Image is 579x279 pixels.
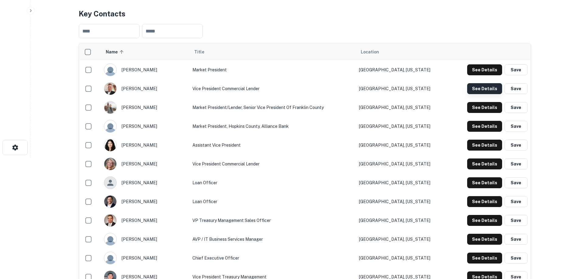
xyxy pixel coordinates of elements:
[104,233,116,245] img: 9c8pery4andzj6ohjkjp54ma2
[505,83,528,94] button: Save
[189,98,356,117] td: Market President/Lender, Senior Vice President of Franklin County
[467,64,502,75] button: See Details
[356,155,450,173] td: [GEOGRAPHIC_DATA], [US_STATE]
[467,102,502,113] button: See Details
[467,196,502,207] button: See Details
[356,211,450,230] td: [GEOGRAPHIC_DATA], [US_STATE]
[467,121,502,132] button: See Details
[104,83,116,95] img: 1517889284859
[505,234,528,245] button: Save
[189,79,356,98] td: Vice President Commercial Lender
[189,117,356,136] td: Market President, Hopkins County, Alliance Bank
[101,43,189,60] th: Name
[104,176,186,189] div: [PERSON_NAME]
[467,158,502,169] button: See Details
[104,64,116,76] img: 9c8pery4andzj6ohjkjp54ma2
[356,173,450,192] td: [GEOGRAPHIC_DATA], [US_STATE]
[189,192,356,211] td: Loan Officer
[104,63,186,76] div: [PERSON_NAME]
[104,120,116,132] img: 9c8pery4andzj6ohjkjp54ma2
[356,98,450,117] td: [GEOGRAPHIC_DATA], [US_STATE]
[104,101,186,114] div: [PERSON_NAME]
[189,230,356,249] td: AVP / IT Business Services Manager
[104,233,186,246] div: [PERSON_NAME]
[104,158,116,170] img: 1724715714178
[104,252,186,264] div: [PERSON_NAME]
[505,121,528,132] button: Save
[505,64,528,75] button: Save
[467,177,502,188] button: See Details
[104,214,186,227] div: [PERSON_NAME]
[549,230,579,260] iframe: Chat Widget
[356,136,450,155] td: [GEOGRAPHIC_DATA], [US_STATE]
[356,117,450,136] td: [GEOGRAPHIC_DATA], [US_STATE]
[104,158,186,170] div: [PERSON_NAME]
[505,253,528,264] button: Save
[104,139,116,151] img: 1581525613201
[189,155,356,173] td: Vice President Commercial Lender
[104,139,186,151] div: [PERSON_NAME]
[79,8,531,19] h4: Key Contacts
[189,211,356,230] td: VP Treasury Management Sales Officer
[467,234,502,245] button: See Details
[189,173,356,192] td: Loan Officer
[505,158,528,169] button: Save
[505,196,528,207] button: Save
[189,249,356,267] td: Chief Executive Officer
[106,48,126,56] span: Name
[189,43,356,60] th: Title
[467,83,502,94] button: See Details
[505,140,528,151] button: Save
[356,60,450,79] td: [GEOGRAPHIC_DATA], [US_STATE]
[104,101,116,114] img: 1516443688521
[356,249,450,267] td: [GEOGRAPHIC_DATA], [US_STATE]
[505,102,528,113] button: Save
[104,120,186,133] div: [PERSON_NAME]
[505,215,528,226] button: Save
[104,196,116,208] img: 1729014298194
[104,82,186,95] div: [PERSON_NAME]
[467,215,502,226] button: See Details
[356,192,450,211] td: [GEOGRAPHIC_DATA], [US_STATE]
[467,140,502,151] button: See Details
[104,195,186,208] div: [PERSON_NAME]
[104,214,116,226] img: 1517434579675
[194,48,212,56] span: Title
[356,79,450,98] td: [GEOGRAPHIC_DATA], [US_STATE]
[356,230,450,249] td: [GEOGRAPHIC_DATA], [US_STATE]
[467,253,502,264] button: See Details
[104,252,116,264] img: 9c8pery4andzj6ohjkjp54ma2
[356,43,450,60] th: Location
[505,177,528,188] button: Save
[361,48,379,56] span: Location
[189,136,356,155] td: Assistant Vice President
[189,60,356,79] td: Market President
